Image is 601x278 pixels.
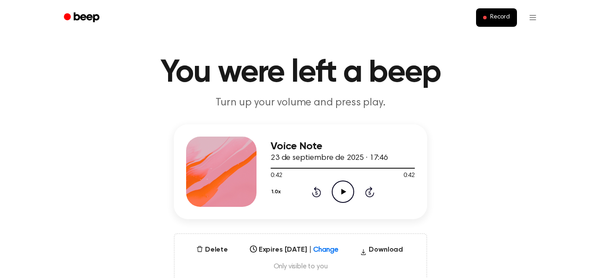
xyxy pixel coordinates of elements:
button: Open menu [522,7,543,28]
h3: Voice Note [271,141,415,152]
h1: You were left a beep [75,57,526,89]
a: Beep [58,9,107,26]
span: 0:42 [403,171,415,181]
button: Record [476,8,517,27]
span: 0:42 [271,171,282,181]
button: 1.0x [271,184,284,199]
span: 23 de septiembre de 2025 · 17:46 [271,154,388,162]
span: Record [490,14,510,22]
button: Delete [193,245,231,255]
button: Download [356,245,407,259]
span: Only visible to you [185,262,416,271]
p: Turn up your volume and press play. [132,96,469,110]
